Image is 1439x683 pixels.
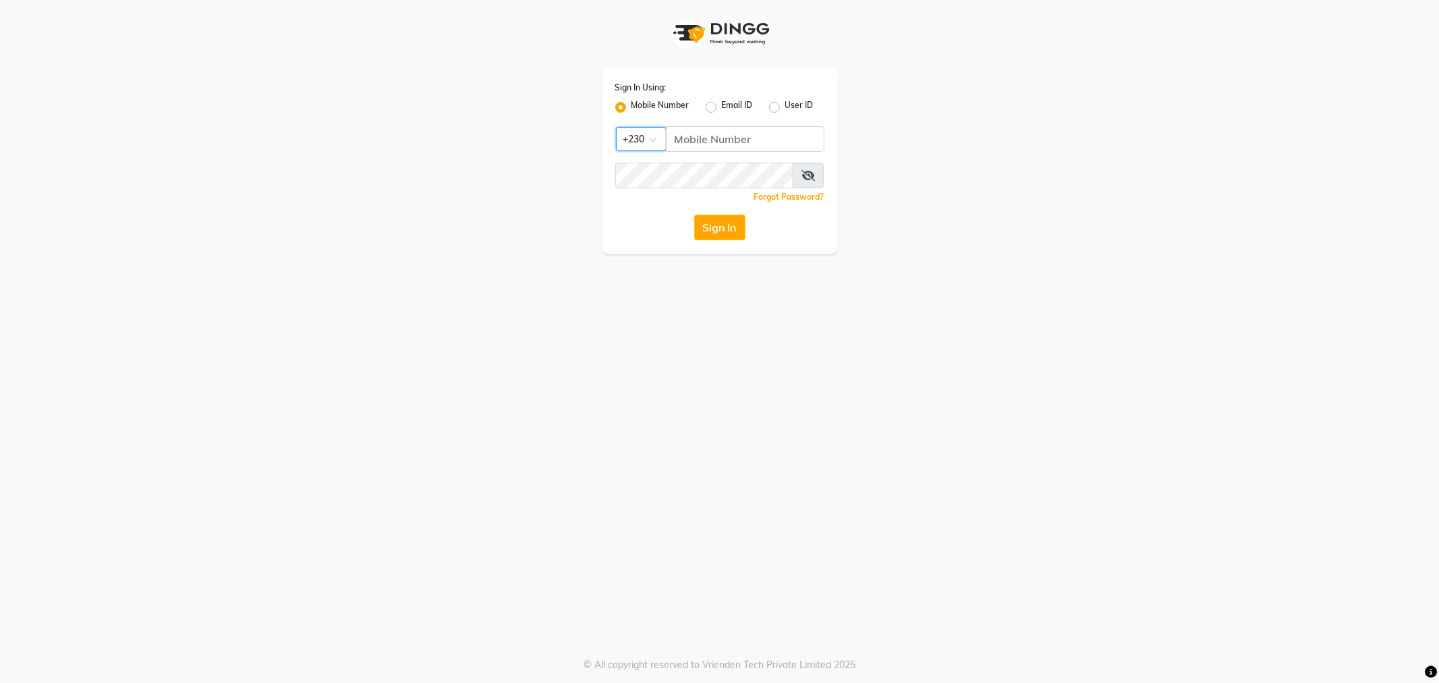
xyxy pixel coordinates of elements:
a: Forgot Password? [754,192,824,202]
label: Mobile Number [631,99,689,115]
input: Username [615,163,794,188]
label: User ID [785,99,814,115]
input: Username [666,126,824,152]
label: Sign In Using: [615,82,667,94]
button: Sign In [694,215,745,240]
img: logo1.svg [666,13,774,53]
label: Email ID [722,99,753,115]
